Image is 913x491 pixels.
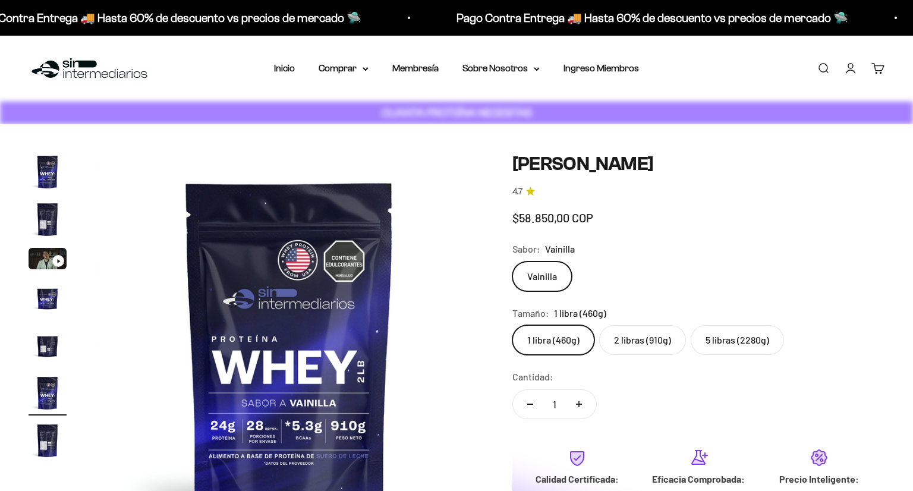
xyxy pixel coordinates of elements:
[29,279,67,320] button: Ir al artículo 4
[29,326,67,368] button: Ir al artículo 5
[29,200,67,242] button: Ir al artículo 2
[29,200,67,238] img: Proteína Whey - Vainilla
[29,421,67,463] button: Ir al artículo 7
[512,241,540,257] legend: Sabor:
[554,306,606,321] span: 1 libra (460g)
[563,63,639,73] a: Ingreso Miembros
[562,390,596,418] button: Aumentar cantidad
[456,8,848,27] p: Pago Contra Entrega 🚚 Hasta 60% de descuento vs precios de mercado 🛸
[462,61,540,76] summary: Sobre Nosotros
[512,185,522,199] span: 4.7
[392,63,439,73] a: Membresía
[779,473,859,484] strong: Precio Inteligente:
[512,208,593,227] sale-price: $58.850,00 COP
[29,248,67,273] button: Ir al artículo 3
[536,473,619,484] strong: Calidad Certificada:
[512,153,884,175] h1: [PERSON_NAME]
[652,473,745,484] strong: Eficacia Comprobada:
[29,153,67,191] img: Proteína Whey - Vainilla
[274,63,295,73] a: Inicio
[29,374,67,416] button: Ir al artículo 6
[29,326,67,364] img: Proteína Whey - Vainilla
[29,153,67,194] button: Ir al artículo 1
[29,279,67,317] img: Proteína Whey - Vainilla
[512,369,553,385] label: Cantidad:
[512,185,884,199] a: 4.74.7 de 5.0 estrellas
[513,390,547,418] button: Reducir cantidad
[29,421,67,459] img: Proteína Whey - Vainilla
[382,106,532,119] strong: CUANTA PROTEÍNA NECESITAS
[319,61,369,76] summary: Comprar
[545,241,575,257] span: Vainilla
[29,374,67,412] img: Proteína Whey - Vainilla
[512,306,549,321] legend: Tamaño:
